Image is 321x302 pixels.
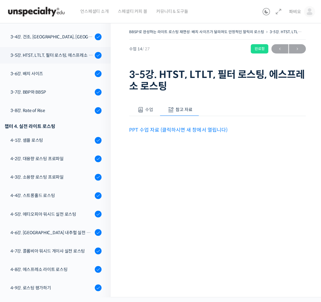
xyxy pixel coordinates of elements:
[10,284,93,291] div: 4-9강. 로스팅 평가하기
[10,70,93,77] div: 3-6강. 배치 사이즈
[271,44,288,53] a: ←이전
[129,47,150,51] span: 수업 14
[19,204,23,209] span: 홈
[2,195,41,210] a: 홈
[251,44,268,53] div: 완료함
[145,107,153,112] span: 수업
[10,89,93,95] div: 3-7강. BBP와 BBSP
[10,266,93,273] div: 4-8강. 에스프레소 라이트 로스팅
[10,211,93,217] div: 4-5강. 에티오피아 워시드 실전 로스팅
[271,45,288,53] span: ←
[10,192,93,199] div: 4-4강. 스트롱홀드 로스팅
[129,69,306,92] h1: 3-5강. HTST, LTLT, 필터 로스팅, 에스프레소 로스팅
[10,247,93,254] div: 4-7강. 콜롬비아 워시드 게이샤 실전 로스팅
[176,107,192,112] span: 참고 자료
[129,29,264,34] a: BBSP로 완성하는 라이트 로스팅 재연성: 배치 사이즈가 달라져도 안정적인 말릭의 로스팅
[10,137,93,144] div: 4-1강. 샘플 로스팅
[10,155,93,162] div: 4-2강. 대용량 로스팅 프로파일
[10,174,93,180] div: 4-3강. 소용량 로스팅 프로파일
[5,122,101,130] div: 챕터 4. 실전 라이트 로스팅
[41,195,79,210] a: 대화
[142,46,150,52] span: / 27
[95,204,102,209] span: 설정
[56,204,64,209] span: 대화
[289,44,306,53] a: 다음→
[10,52,93,59] div: 3-5강. HTST, LTLT, 필터 로스팅, 에스프레소 로스팅
[10,229,93,236] div: 4-6강. [GEOGRAPHIC_DATA] 내추럴 실전 로스팅
[289,9,301,14] span: 파비오
[129,127,227,133] a: PPT 수업 자료 (클릭하시면 새 창에서 열립니다)
[79,195,118,210] a: 설정
[289,45,306,53] span: →
[10,33,93,40] div: 3-4강. 건조, [GEOGRAPHIC_DATA], [GEOGRAPHIC_DATA] 구간의 화력 분배
[10,107,93,114] div: 3-8강. Rate of Rise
